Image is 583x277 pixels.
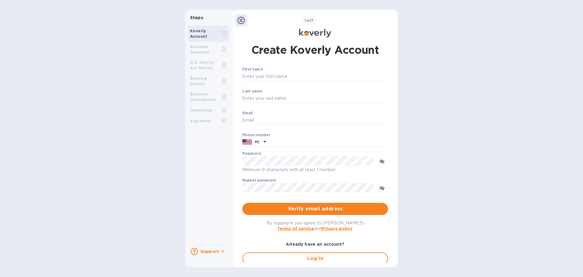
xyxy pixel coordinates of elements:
[286,242,344,247] b: Already have an account?
[242,203,388,215] button: Verify email address
[190,92,216,102] b: Business Information
[242,72,388,81] input: Enter your first name
[376,182,388,194] button: toggle password visibility
[190,76,207,86] b: Banking Details
[242,89,262,93] label: Last name
[251,42,379,57] h1: Create Koverly Account
[242,139,252,145] img: US
[248,255,383,262] span: Log in
[242,252,388,265] button: Log in
[190,44,210,54] b: Business Summary
[242,133,270,137] label: Phone number
[190,60,215,70] b: U.S. Patriot Act Notice
[242,152,261,156] label: Password
[277,226,314,231] a: Terms of service
[267,220,364,231] span: By logging in you agree to [PERSON_NAME]'s and .
[200,249,219,254] b: Support
[242,94,388,103] input: Enter your last name
[190,119,211,123] b: Signature
[190,15,203,20] b: Steps
[242,166,388,173] p: Minimum 8 characters with at least 1 number
[305,18,306,23] span: 1
[242,116,388,125] input: Email
[305,18,314,23] b: of 7
[254,139,259,145] p: +1
[190,108,212,113] b: Ownership
[242,68,263,71] label: First name
[242,111,253,115] label: Email
[247,205,383,213] span: Verify email address
[322,226,352,231] a: Privacy policy
[190,29,207,39] b: Koverly Account
[376,155,388,167] button: toggle password visibility
[242,179,276,182] label: Repeat password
